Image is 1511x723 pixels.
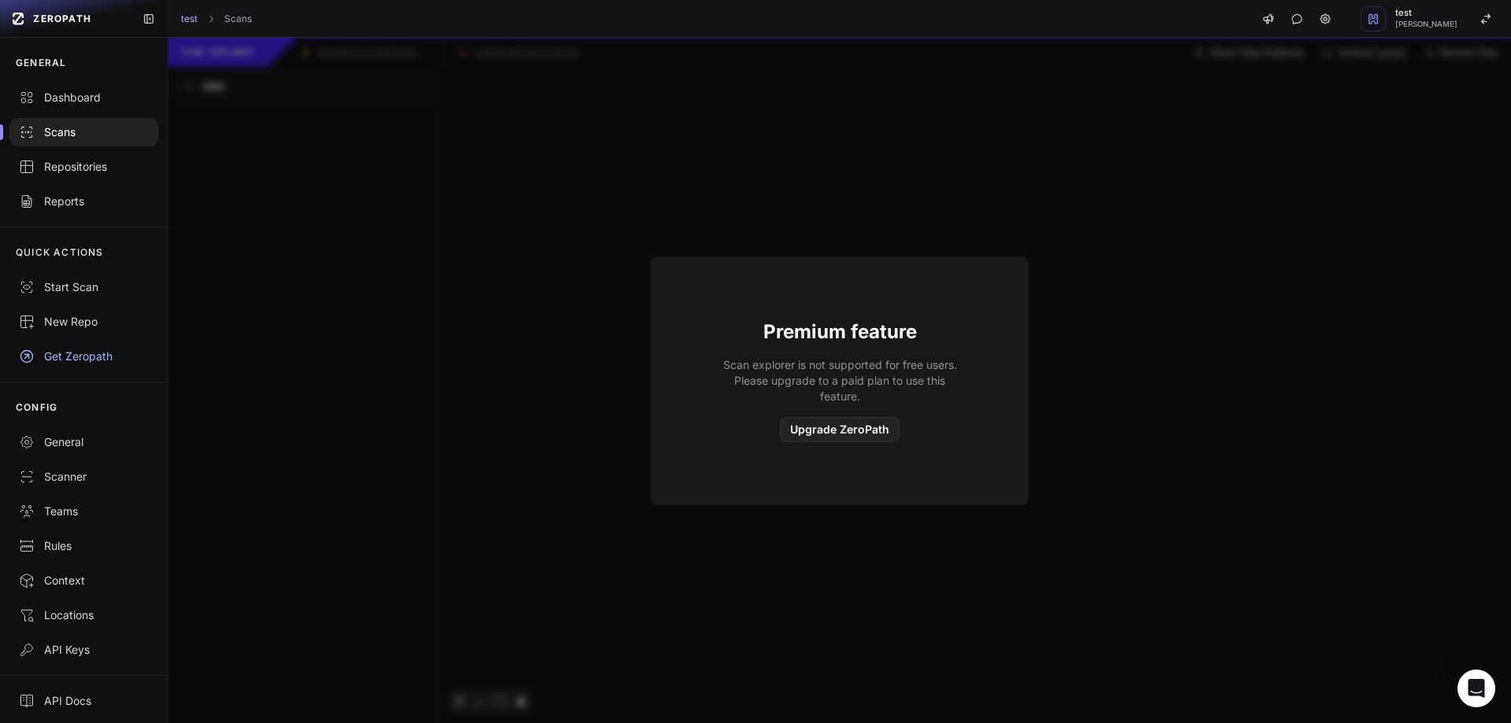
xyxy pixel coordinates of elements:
a: Scans [224,13,252,25]
div: Reports [19,194,149,209]
div: Repositories [19,159,149,175]
a: ZEROPATH [6,6,130,31]
div: Locations [19,607,149,623]
a: test [181,13,198,25]
span: ZEROPATH [33,13,91,25]
span: test [1395,9,1457,17]
span: [PERSON_NAME] [1395,20,1457,28]
div: Open Intercom Messenger [1457,670,1495,707]
div: Rules [19,538,149,554]
div: API Keys [19,642,149,658]
p: QUICK ACTIONS [16,246,104,259]
svg: chevron right, [205,13,216,24]
p: Scan explorer is not supported for free users. Please upgrade to a paid plan to use this feature. [714,357,966,404]
div: Dashboard [19,90,149,105]
h2: Premium feature [763,319,917,345]
p: CONFIG [16,401,57,414]
div: Teams [19,504,149,519]
div: Start Scan [19,279,149,295]
div: Context [19,573,149,588]
div: General [19,434,149,450]
div: Get Zeropath [19,349,149,364]
div: New Repo [19,314,149,330]
div: Scans [19,124,149,140]
nav: breadcrumb [181,13,252,25]
button: Upgrade ZeroPath [780,417,900,442]
div: Scanner [19,469,149,485]
p: GENERAL [16,57,66,69]
div: API Docs [19,693,149,709]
